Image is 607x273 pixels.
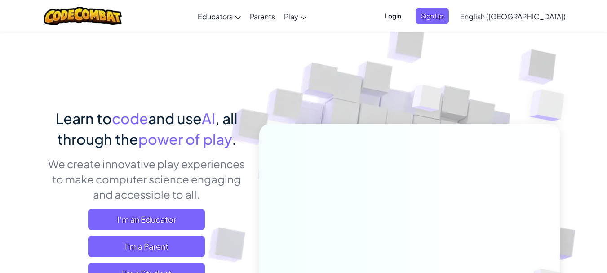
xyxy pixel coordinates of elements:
[456,4,570,28] a: English ([GEOGRAPHIC_DATA])
[88,236,205,257] a: I'm a Parent
[44,7,122,25] img: CodeCombat logo
[395,67,460,134] img: Overlap cubes
[193,4,245,28] a: Educators
[245,4,279,28] a: Parents
[232,130,236,148] span: .
[202,109,215,127] span: AI
[416,8,449,24] button: Sign Up
[198,12,233,21] span: Educators
[56,109,112,127] span: Learn to
[512,67,589,143] img: Overlap cubes
[380,8,407,24] button: Login
[48,156,246,202] p: We create innovative play experiences to make computer science engaging and accessible to all.
[460,12,566,21] span: English ([GEOGRAPHIC_DATA])
[279,4,311,28] a: Play
[138,130,232,148] span: power of play
[88,209,205,230] a: I'm an Educator
[284,12,298,21] span: Play
[112,109,148,127] span: code
[148,109,202,127] span: and use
